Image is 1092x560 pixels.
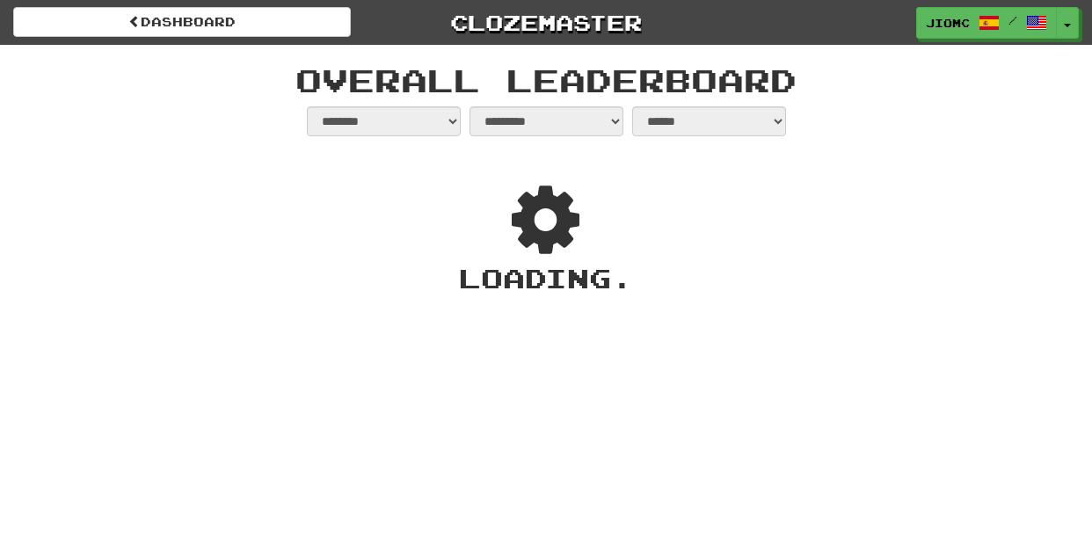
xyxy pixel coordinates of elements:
[302,259,790,297] div: Loading .
[377,7,715,38] a: Clozemaster
[926,15,970,31] span: JioMc
[13,7,351,37] a: dashboard
[45,62,1047,98] h1: Overall Leaderboard
[916,7,1057,39] a: JioMc /
[1008,14,1017,26] span: /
